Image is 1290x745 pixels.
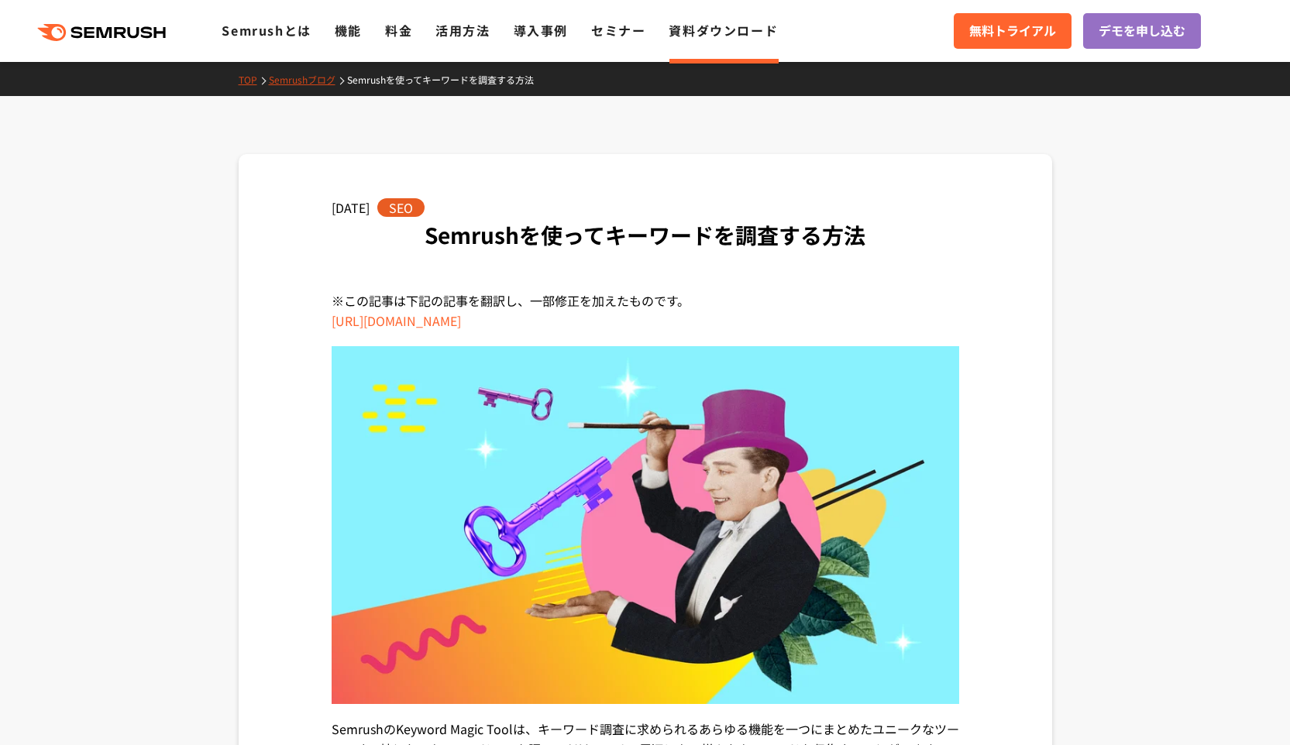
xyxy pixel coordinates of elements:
a: 機能 [335,21,362,39]
span: [DATE] [332,198,370,217]
a: 資料ダウンロード [669,21,778,39]
a: TOP [239,73,269,86]
span: SEO [377,198,425,217]
h1: Semrushを使ってキーワードを調査する方法 [332,218,959,252]
a: セミナー [591,21,645,39]
a: デモを申し込む [1083,13,1201,49]
a: 活用方法 [435,21,490,39]
a: Semrushを使ってキーワードを調査する方法 [347,73,545,86]
a: 料金 [385,21,412,39]
a: Semrushブログ [269,73,347,86]
a: Semrushとは [222,21,311,39]
span: 無料トライアル [969,21,1056,41]
a: 導入事例 [514,21,568,39]
div: ※この記事は下記の記事を翻訳し、一部修正を加えたものです。 [332,291,959,331]
a: [URL][DOMAIN_NAME] [332,311,461,330]
span: デモを申し込む [1099,21,1185,41]
a: 無料トライアル [954,13,1072,49]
